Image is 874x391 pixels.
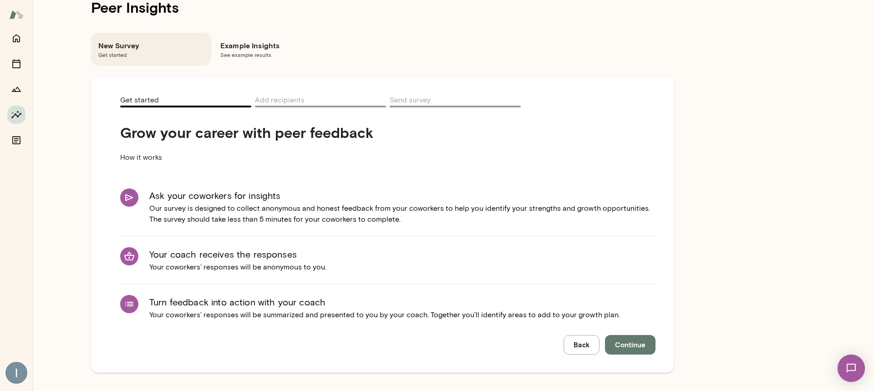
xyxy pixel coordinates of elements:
[149,203,655,225] p: Our survey is designed to collect anonymous and honest feedback from your coworkers to help you i...
[7,80,25,98] button: Growth Plan
[390,96,431,106] span: Send survey
[98,40,204,51] h6: New Survey
[98,51,204,58] span: Get started
[149,262,326,273] p: Your coworkers’ responses will be anonymous to you.
[120,96,159,106] span: Get started
[7,29,25,47] button: Home
[7,131,25,149] button: Documents
[220,51,326,58] span: See example results
[7,106,25,124] button: Insights
[564,335,600,354] button: Back
[149,188,655,203] h6: Ask your coworkers for insights
[213,33,333,66] div: Example InsightsSee example results
[91,33,211,66] div: New SurveyGet started
[149,247,326,262] h6: Your coach receives the responses
[149,310,620,320] p: Your coworkers’ responses will be summarized and presented to you by your coach. Together you’ll ...
[605,335,655,354] button: Continue
[120,124,426,141] h4: Grow your career with peer feedback
[5,362,27,384] img: Ishaan Gupta
[9,6,24,23] img: Mento
[149,295,620,310] h6: Turn feedback into action with your coach
[255,96,305,106] span: Add recipients
[220,40,326,51] h6: Example Insights
[120,141,426,174] p: How it works
[7,55,25,73] button: Sessions
[615,339,645,350] span: Continue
